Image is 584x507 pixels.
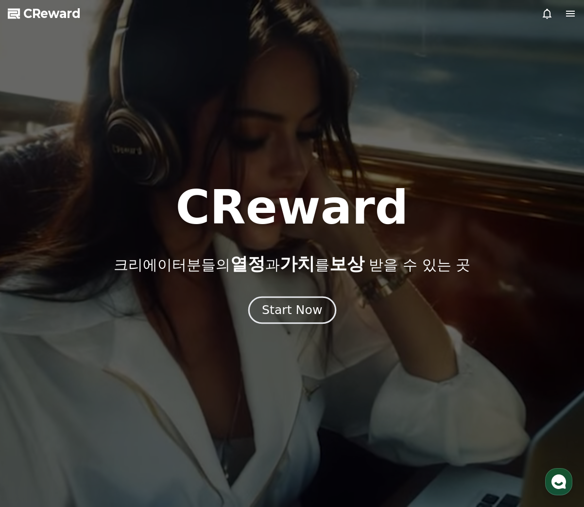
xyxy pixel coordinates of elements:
[8,6,81,21] a: CReward
[3,308,64,332] a: 홈
[150,323,162,331] span: 설정
[89,323,101,331] span: 대화
[248,296,336,324] button: Start Now
[230,254,265,274] span: 열정
[250,307,334,316] a: Start Now
[175,184,408,231] h1: CReward
[262,302,322,318] div: Start Now
[125,308,187,332] a: 설정
[23,6,81,21] span: CReward
[280,254,315,274] span: 가치
[31,323,36,331] span: 홈
[114,254,470,274] p: 크리에이터분들의 과 를 받을 수 있는 곳
[64,308,125,332] a: 대화
[329,254,364,274] span: 보상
